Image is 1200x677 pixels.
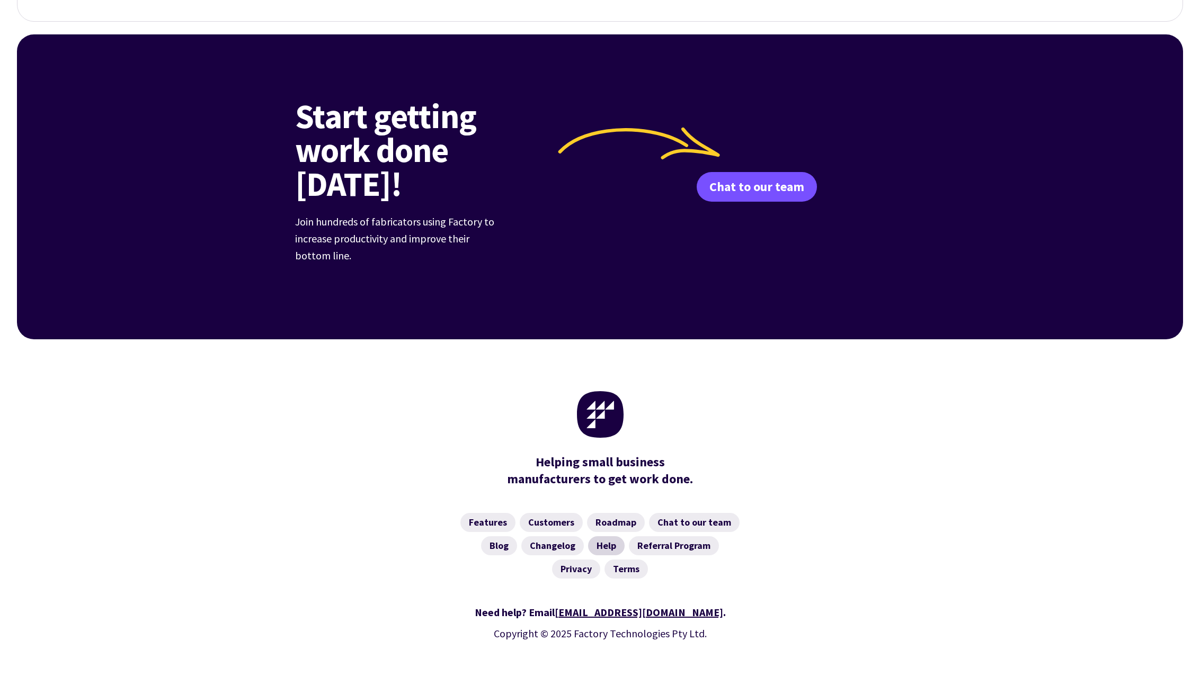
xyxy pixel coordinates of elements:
[552,559,600,579] a: Privacy
[295,513,905,579] nav: Footer Navigation
[1147,626,1200,677] iframe: Chat Widget
[587,513,645,532] a: Roadmap
[125,68,146,84] button: Ask
[629,536,719,555] a: Referral Program
[75,72,120,79] span: 'ctrl+enter' or
[536,454,665,471] mark: Helping small business
[295,604,905,621] div: Need help? Email .
[295,625,905,642] p: Copyright © 2025 Factory Technologies Pty Ltd.
[72,393,134,402] a: [DOMAIN_NAME]
[697,172,817,202] a: Chat to our team
[481,536,517,555] a: Blog
[649,513,740,532] a: Chat to our team
[295,213,502,264] p: Join hundreds of fabricators using Factory to increase productivity and improve their bottom line.
[605,559,648,579] a: Terms
[22,393,69,402] span: Ctrl+Space |
[502,454,698,488] div: manufacturers to get work done.
[6,29,149,39] label: ChatGPT Prompt
[588,536,625,555] a: Help
[555,606,723,619] a: [EMAIL_ADDRESS][DOMAIN_NAME]
[24,7,54,16] p: General
[520,513,583,532] a: Customers
[460,513,515,532] a: Features
[295,99,555,201] h2: Start getting work done [DATE]!
[521,536,584,555] a: Changelog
